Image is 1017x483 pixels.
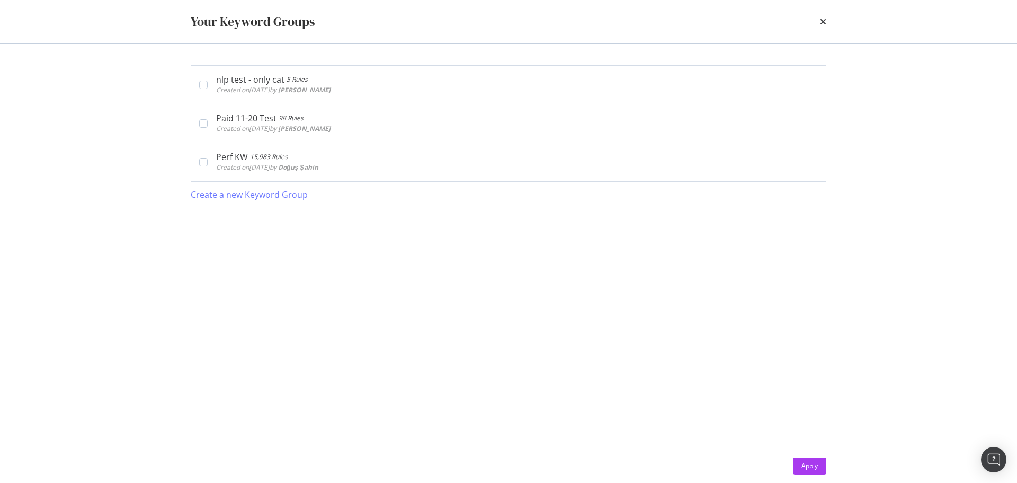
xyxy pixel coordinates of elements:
div: Perf KW [216,152,248,162]
span: Created on [DATE] by [216,85,331,94]
div: Paid 11-20 Test [216,113,276,124]
div: 5 Rules [287,74,308,85]
b: [PERSON_NAME] [278,124,331,133]
b: Doğuş Şahin [278,163,318,172]
div: Create a new Keyword Group [191,189,308,201]
div: times [820,13,826,31]
button: Create a new Keyword Group [191,182,308,207]
button: Apply [793,458,826,475]
span: Created on [DATE] by [216,124,331,133]
div: Your Keyword Groups [191,13,315,31]
b: [PERSON_NAME] [278,85,331,94]
div: 15,983 Rules [250,152,288,162]
div: 98 Rules [279,113,304,124]
span: Created on [DATE] by [216,163,318,172]
div: Open Intercom Messenger [981,447,1006,472]
div: nlp test - only cat [216,74,284,85]
div: Apply [801,461,818,470]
